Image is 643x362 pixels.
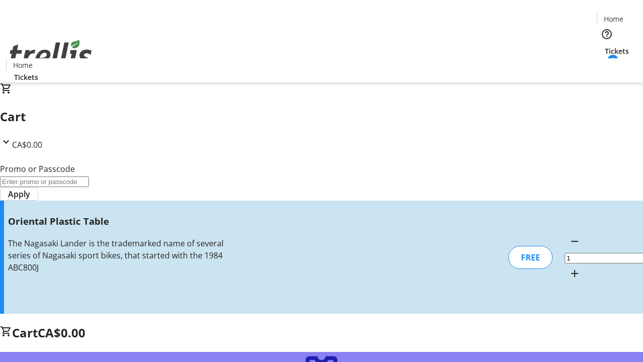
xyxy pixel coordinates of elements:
span: Tickets [605,46,629,56]
span: Home [604,14,623,24]
a: Home [7,60,39,70]
a: Home [597,14,629,24]
span: Apply [8,188,30,200]
span: CA$0.00 [12,139,42,150]
span: Tickets [14,72,38,82]
button: Increment by one [565,263,585,284]
button: Cart [597,56,617,76]
span: CA$0.00 [38,324,85,341]
a: Tickets [6,72,46,82]
div: FREE [508,246,553,269]
div: The Nagasaki Lander is the trademarked name of several series of Nagasaki sport bikes, that start... [8,237,228,274]
a: Tickets [597,46,637,56]
button: Help [597,24,617,44]
span: Home [13,60,33,70]
h3: Oriental Plastic Table [8,214,228,228]
button: Decrement by one [565,231,585,251]
img: Orient E2E Organization 0guGs7S4Uo's Logo [6,29,95,79]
